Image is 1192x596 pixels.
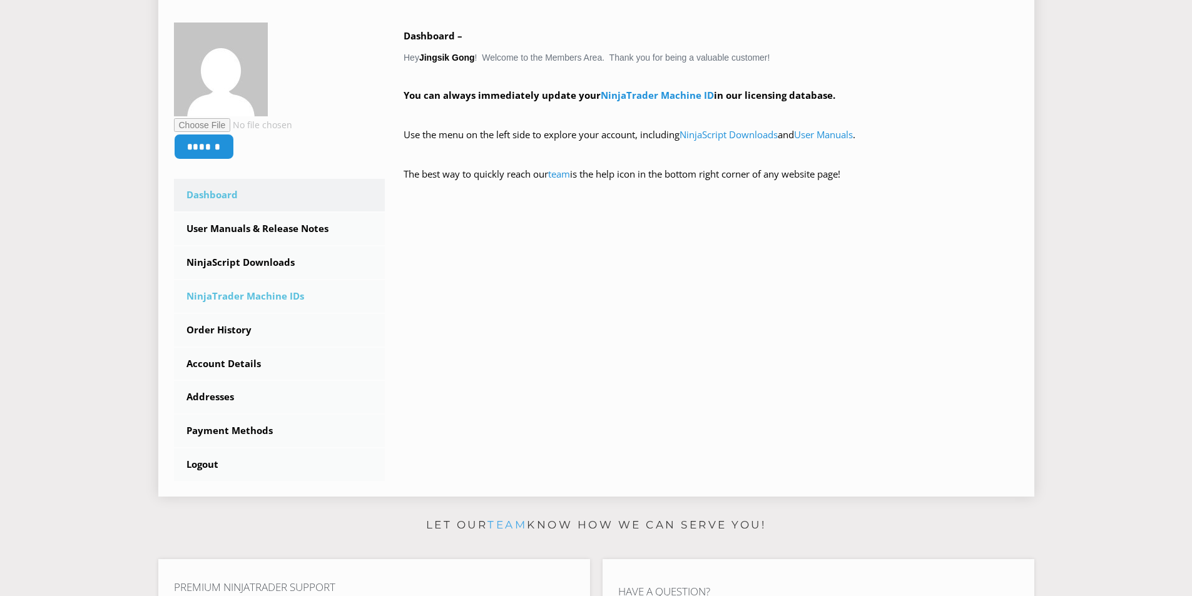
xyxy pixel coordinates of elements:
[174,213,385,245] a: User Manuals & Release Notes
[174,348,385,380] a: Account Details
[601,89,714,101] a: NinjaTrader Machine ID
[174,381,385,413] a: Addresses
[404,166,1019,201] p: The best way to quickly reach our is the help icon in the bottom right corner of any website page!
[680,128,778,141] a: NinjaScript Downloads
[174,280,385,313] a: NinjaTrader Machine IDs
[419,53,475,63] strong: Jingsik Gong
[174,581,574,593] h4: Premium NinjaTrader Support
[174,179,385,211] a: Dashboard
[794,128,853,141] a: User Manuals
[404,126,1019,161] p: Use the menu on the left side to explore your account, including and .
[404,89,835,101] strong: You can always immediately update your in our licensing database.
[404,29,462,42] b: Dashboard –
[174,314,385,346] a: Order History
[174,179,385,481] nav: Account pages
[174,23,268,116] img: 3e961ded3c57598c38b75bad42f30339efeb9c3e633a926747af0a11817a7dee
[158,515,1034,535] p: Let our know how we can serve you!
[404,28,1019,201] div: Hey ! Welcome to the Members Area. Thank you for being a valuable customer!
[174,448,385,481] a: Logout
[487,518,527,531] a: team
[174,415,385,447] a: Payment Methods
[174,246,385,279] a: NinjaScript Downloads
[548,168,570,180] a: team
